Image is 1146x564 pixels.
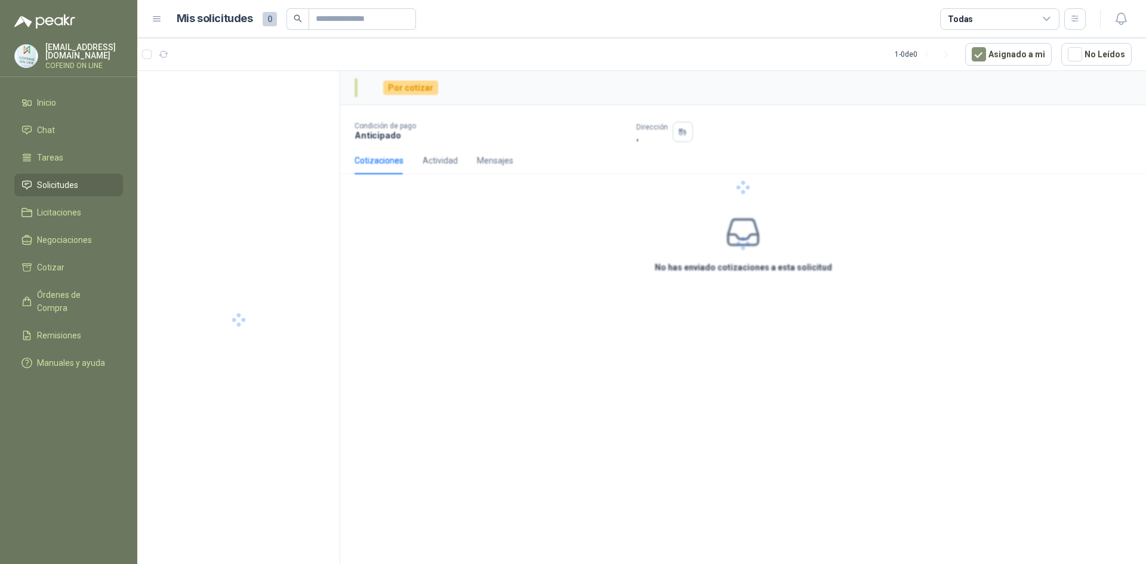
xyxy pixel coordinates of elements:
[14,324,123,347] a: Remisiones
[14,283,123,319] a: Órdenes de Compra
[37,233,92,246] span: Negociaciones
[37,288,112,315] span: Órdenes de Compra
[37,96,56,109] span: Inicio
[895,45,956,64] div: 1 - 0 de 0
[14,201,123,224] a: Licitaciones
[37,178,78,192] span: Solicitudes
[37,124,55,137] span: Chat
[14,256,123,279] a: Cotizar
[14,91,123,114] a: Inicio
[1061,43,1132,66] button: No Leídos
[948,13,973,26] div: Todas
[37,329,81,342] span: Remisiones
[263,12,277,26] span: 0
[14,14,75,29] img: Logo peakr
[45,43,123,60] p: [EMAIL_ADDRESS][DOMAIN_NAME]
[14,229,123,251] a: Negociaciones
[14,352,123,374] a: Manuales y ayuda
[45,62,123,69] p: COFEIND ON LINE
[294,14,302,23] span: search
[177,10,253,27] h1: Mis solicitudes
[14,146,123,169] a: Tareas
[37,356,105,369] span: Manuales y ayuda
[37,261,64,274] span: Cotizar
[14,174,123,196] a: Solicitudes
[15,45,38,67] img: Company Logo
[965,43,1052,66] button: Asignado a mi
[37,206,81,219] span: Licitaciones
[37,151,63,164] span: Tareas
[14,119,123,141] a: Chat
